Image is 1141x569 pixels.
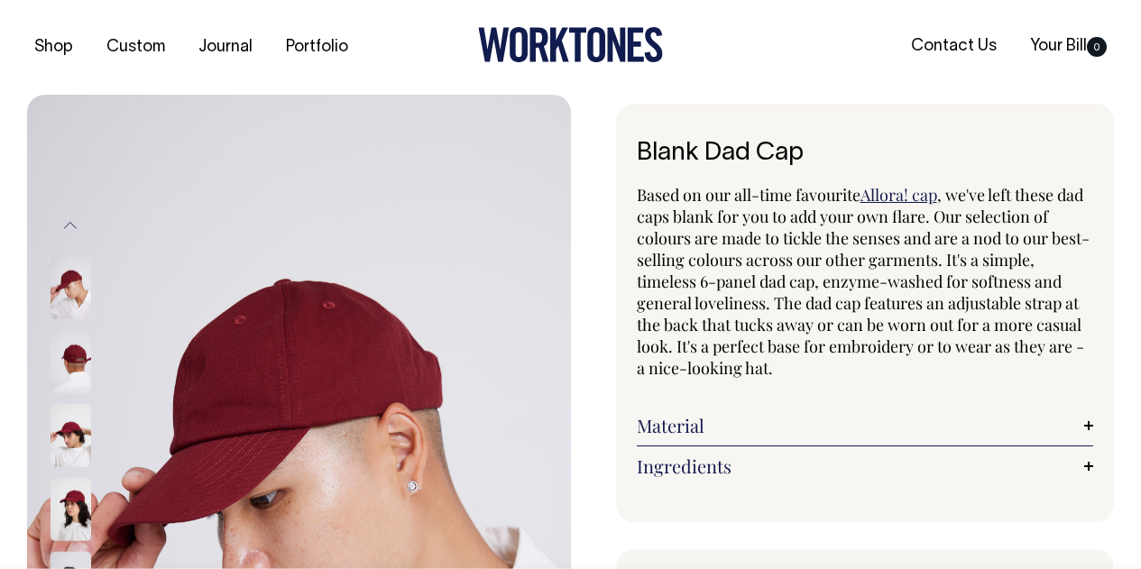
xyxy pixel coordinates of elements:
[51,255,91,318] img: burgundy
[51,403,91,466] img: burgundy
[904,32,1004,61] a: Contact Us
[279,32,355,62] a: Portfolio
[637,184,1090,379] span: , we've left these dad caps blank for you to add your own flare. Our selection of colours are mad...
[1023,32,1114,61] a: Your Bill0
[637,415,1094,436] a: Material
[637,455,1094,477] a: Ingredients
[99,32,172,62] a: Custom
[51,477,91,540] img: burgundy
[27,32,80,62] a: Shop
[57,206,84,246] button: Previous
[637,140,1094,168] h1: Blank Dad Cap
[191,32,260,62] a: Journal
[637,184,860,206] span: Based on our all-time favourite
[51,329,91,392] img: burgundy
[860,184,937,206] a: Allora! cap
[1087,37,1107,57] span: 0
